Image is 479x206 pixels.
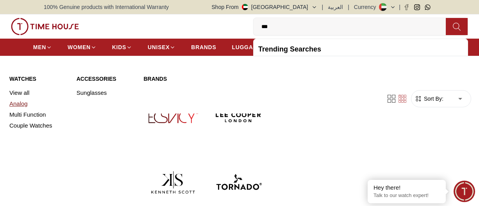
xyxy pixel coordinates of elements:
[322,3,324,11] span: |
[242,4,248,10] img: United Arab Emirates
[33,43,46,51] span: MEN
[374,184,440,192] div: Hey there!
[9,75,67,83] a: Watches
[44,3,169,11] span: 100% Genuine products with International Warranty
[112,43,126,51] span: KIDS
[414,4,420,10] a: Instagram
[9,120,67,131] a: Couple Watches
[148,40,175,54] a: UNISEX
[9,109,67,120] a: Multi Function
[77,87,134,98] a: Sunglasses
[212,3,317,11] button: Shop From[GEOGRAPHIC_DATA]
[354,3,379,11] div: Currency
[209,87,268,147] img: Lee Cooper
[415,95,443,103] button: Sort By:
[422,95,443,103] span: Sort By:
[399,3,400,11] span: |
[9,98,67,109] a: Analog
[374,192,440,199] p: Talk to our watch expert!
[112,40,132,54] a: KIDS
[191,40,216,54] a: BRANDS
[404,4,409,10] a: Facebook
[232,43,261,51] span: LUGGAGE
[454,181,475,202] div: Chat Widget
[68,40,97,54] a: WOMEN
[425,4,431,10] a: Whatsapp
[191,43,216,51] span: BRANDS
[148,43,170,51] span: UNISEX
[258,44,463,55] h2: Trending Searches
[33,40,52,54] a: MEN
[68,43,91,51] span: WOMEN
[348,3,349,11] span: |
[11,18,79,35] img: ...
[143,75,268,83] a: Brands
[328,3,343,11] button: العربية
[77,75,134,83] a: Accessories
[232,40,261,54] a: LUGGAGE
[9,87,67,98] a: View all
[143,87,203,147] img: Ecstacy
